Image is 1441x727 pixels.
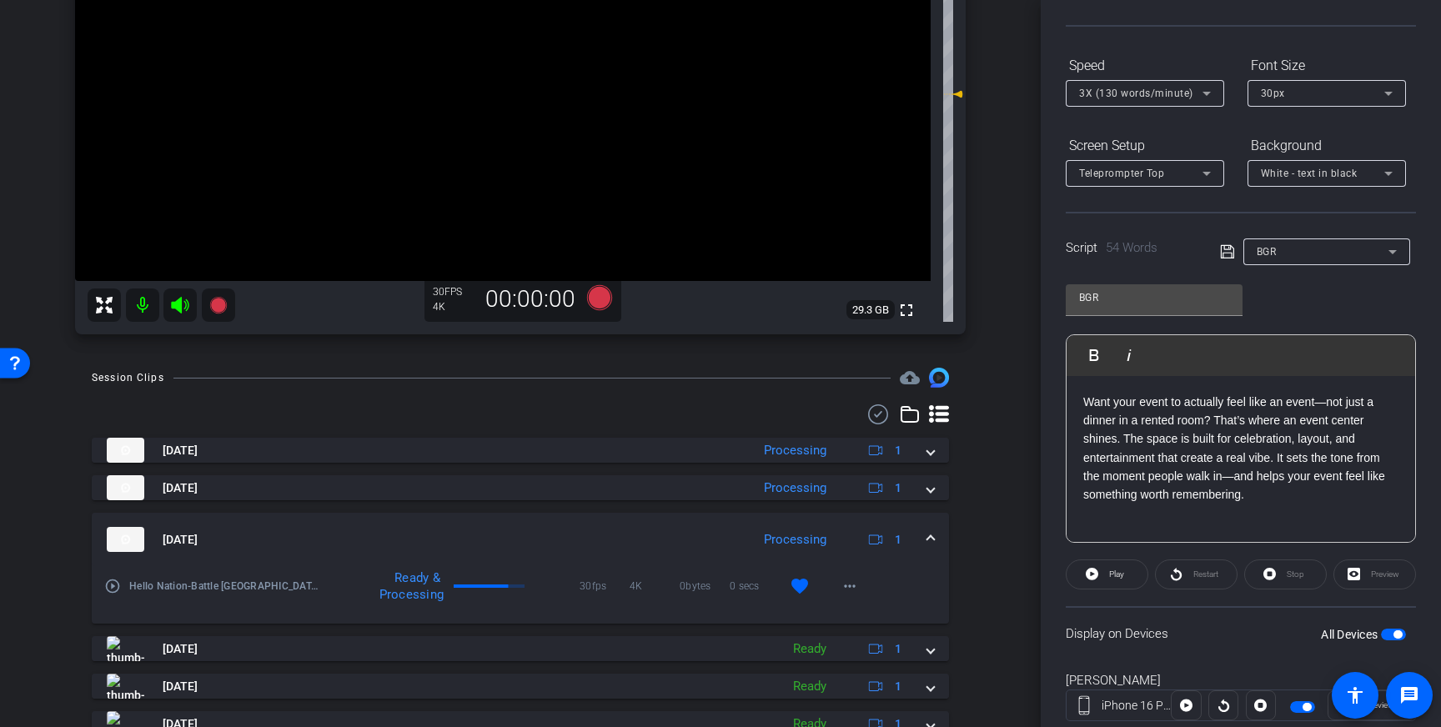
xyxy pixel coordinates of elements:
[1083,393,1398,504] p: Want your event to actually feel like an event—not just a dinner in a rented room? That’s where a...
[1248,132,1406,160] div: Background
[1366,700,1394,709] span: Preview
[900,368,920,388] span: Destinations for your clips
[895,678,901,695] span: 1
[1066,606,1416,660] div: Display on Devices
[163,678,198,695] span: [DATE]
[92,438,949,463] mat-expansion-panel-header: thumb-nail[DATE]Processing1
[1399,685,1419,705] mat-icon: message
[129,578,320,594] span: Hello Nation-Battle [GEOGRAPHIC_DATA]-2025-09-15-10-21-52-500-0
[943,84,963,104] mat-icon: 0 dB
[785,639,835,659] div: Ready
[1066,52,1224,80] div: Speed
[900,368,920,388] mat-icon: cloud_upload
[1102,697,1172,714] div: iPhone 16 Pro
[92,475,949,500] mat-expansion-panel-header: thumb-nail[DATE]Processing1
[104,578,121,594] mat-icon: play_circle_outline
[1328,690,1415,720] button: Preview
[1066,559,1148,589] button: Play
[580,578,630,594] span: 30fps
[433,300,474,313] div: 4K
[895,442,901,459] span: 1
[1106,240,1157,255] span: 54 Words
[163,442,198,459] span: [DATE]
[92,513,949,566] mat-expansion-panel-header: thumb-nail[DATE]Processing1
[1079,168,1164,179] span: Teleprompter Top
[1257,246,1277,258] span: BGR
[163,640,198,658] span: [DATE]
[474,285,586,313] div: 00:00:00
[1321,626,1381,643] label: All Devices
[896,300,916,320] mat-icon: fullscreen
[433,285,474,298] div: 30
[1066,671,1416,690] div: [PERSON_NAME]
[895,640,901,658] span: 1
[107,674,144,699] img: thumb-nail
[846,300,895,320] span: 29.3 GB
[92,566,949,624] div: thumb-nail[DATE]Processing1
[929,368,949,388] img: Session clips
[790,576,810,596] mat-icon: favorite
[107,438,144,463] img: thumb-nail
[680,578,730,594] span: 0bytes
[1248,52,1406,80] div: Font Size
[1079,88,1193,99] span: 3X (130 words/minute)
[1109,569,1124,579] span: Play
[371,569,449,603] div: Ready & Processing
[92,369,164,386] div: Session Clips
[840,576,860,596] mat-icon: more_horiz
[1066,238,1197,258] div: Script
[756,530,835,549] div: Processing
[444,286,462,298] span: FPS
[1261,168,1358,179] span: White - text in black
[895,531,901,549] span: 1
[1079,288,1229,308] input: Title
[756,479,835,498] div: Processing
[107,527,144,552] img: thumb-nail
[756,441,835,460] div: Processing
[92,674,949,699] mat-expansion-panel-header: thumb-nail[DATE]Ready1
[630,578,680,594] span: 4K
[163,479,198,497] span: [DATE]
[1345,685,1365,705] mat-icon: accessibility
[107,475,144,500] img: thumb-nail
[730,578,780,594] span: 0 secs
[107,636,144,661] img: thumb-nail
[785,677,835,696] div: Ready
[92,636,949,661] mat-expansion-panel-header: thumb-nail[DATE]Ready1
[163,531,198,549] span: [DATE]
[1261,88,1285,99] span: 30px
[1066,132,1224,160] div: Screen Setup
[895,479,901,497] span: 1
